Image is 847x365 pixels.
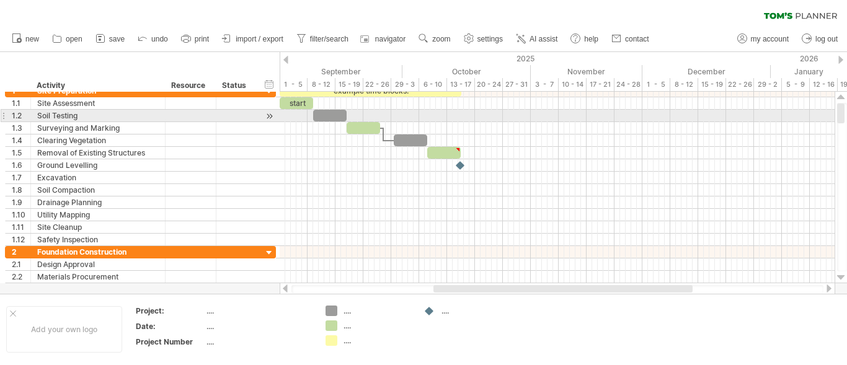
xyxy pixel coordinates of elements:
div: .... [441,306,509,316]
span: print [195,35,209,43]
span: AI assist [530,35,557,43]
div: .... [344,320,411,331]
div: 8 - 12 [308,78,335,91]
div: 8 - 12 [670,78,698,91]
div: 2 [12,246,30,258]
div: Drainage Planning [37,196,159,208]
span: save [109,35,125,43]
div: start [280,97,313,109]
span: settings [477,35,503,43]
div: 1.4 [12,134,30,146]
a: new [9,31,43,47]
span: help [584,35,598,43]
div: 1.11 [12,221,30,233]
div: Soil Compaction [37,184,159,196]
a: import / export [219,31,287,47]
div: Ground Levelling [37,159,159,171]
div: 10 - 14 [559,78,587,91]
div: December 2025 [642,65,771,78]
div: 15 - 19 [698,78,726,91]
div: 24 - 28 [614,78,642,91]
a: log out [799,31,841,47]
div: Project Number [136,336,204,347]
div: scroll to activity [264,110,275,123]
span: contact [625,35,649,43]
div: Date: [136,321,204,332]
div: 1.1 [12,97,30,109]
span: new [25,35,39,43]
div: Clearing Vegetation [37,134,159,146]
div: Project: [136,306,204,316]
div: .... [206,321,311,332]
div: 1.6 [12,159,30,171]
div: .... [344,335,411,346]
div: 1.12 [12,234,30,245]
span: log out [815,35,838,43]
div: 1.5 [12,147,30,159]
div: .... [344,306,411,316]
a: navigator [358,31,409,47]
span: zoom [432,35,450,43]
div: November 2025 [531,65,642,78]
div: 15 - 19 [335,78,363,91]
div: 22 - 26 [726,78,754,91]
div: Utility Mapping [37,209,159,221]
div: September 2025 [280,65,402,78]
a: print [178,31,213,47]
div: 22 - 26 [363,78,391,91]
div: October 2025 [402,65,531,78]
div: .... [206,336,311,347]
a: zoom [415,31,454,47]
div: Design Approval [37,258,159,270]
div: Resource [171,79,209,92]
div: Surveying and Marking [37,122,159,134]
div: 12 - 16 [810,78,838,91]
div: 1 - 5 [280,78,308,91]
a: my account [734,31,792,47]
div: Status [222,79,249,92]
div: 6 - 10 [419,78,447,91]
a: AI assist [513,31,561,47]
div: 1 - 5 [642,78,670,91]
div: .... [206,306,311,316]
div: 2.1 [12,258,30,270]
div: 3 - 7 [531,78,559,91]
span: my account [751,35,789,43]
div: Add your own logo [6,306,122,353]
div: 1.2 [12,110,30,121]
div: Activity [37,79,158,92]
span: open [66,35,82,43]
div: 1.3 [12,122,30,134]
a: filter/search [293,31,352,47]
a: open [49,31,86,47]
div: 5 - 9 [782,78,810,91]
div: 29 - 3 [391,78,419,91]
div: 13 - 17 [447,78,475,91]
a: undo [135,31,172,47]
div: 2.2 [12,271,30,283]
div: 17 - 21 [587,78,614,91]
div: 29 - 2 [754,78,782,91]
a: help [567,31,602,47]
div: 1.9 [12,196,30,208]
a: save [92,31,128,47]
div: 1.7 [12,172,30,183]
div: 1.8 [12,184,30,196]
div: Excavation [37,172,159,183]
div: Site Assessment [37,97,159,109]
span: undo [151,35,168,43]
div: Site Cleanup [37,221,159,233]
span: navigator [375,35,406,43]
div: Removal of Existing Structures [37,147,159,159]
a: contact [608,31,653,47]
div: 20 - 24 [475,78,503,91]
div: Safety Inspection [37,234,159,245]
span: import / export [236,35,283,43]
span: filter/search [310,35,348,43]
a: settings [461,31,507,47]
div: Foundation Construction [37,246,159,258]
div: Soil Testing [37,110,159,121]
div: 1.10 [12,209,30,221]
div: 27 - 31 [503,78,531,91]
div: Materials Procurement [37,271,159,283]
